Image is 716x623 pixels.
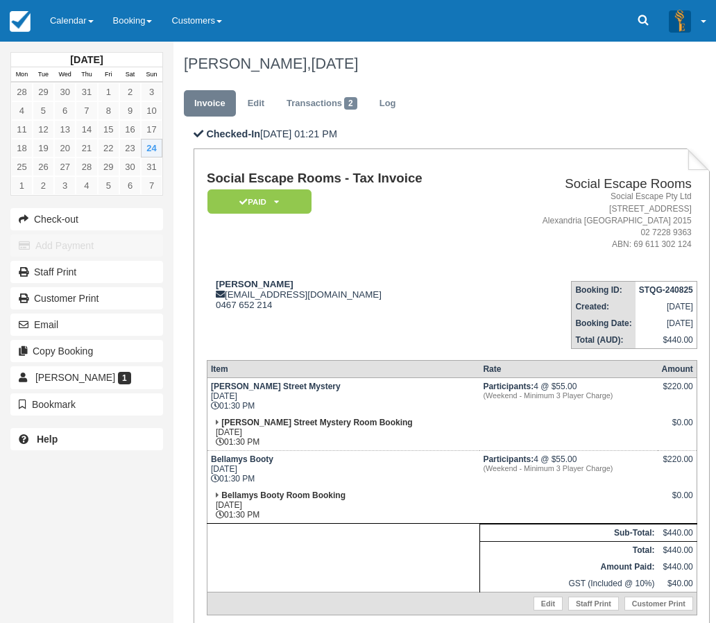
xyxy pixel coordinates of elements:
a: 30 [54,83,76,101]
th: Booking ID: [572,282,636,299]
td: $440.00 [658,542,697,559]
th: Created: [572,298,636,315]
td: 4 @ $55.00 [479,378,658,415]
th: Rate [479,361,658,378]
strong: [PERSON_NAME] [216,279,293,289]
a: 3 [54,176,76,195]
h1: Social Escape Rooms - Tax Invoice [207,171,488,186]
a: 4 [11,101,33,120]
a: 20 [54,139,76,157]
a: Customer Print [10,287,163,309]
td: [DATE] [636,298,697,315]
th: Wed [54,67,76,83]
a: Log [369,90,407,117]
a: 2 [33,176,54,195]
button: Copy Booking [10,340,163,362]
a: 6 [119,176,141,195]
a: 21 [76,139,97,157]
a: Staff Print [568,597,619,611]
a: 31 [141,157,162,176]
div: $0.00 [661,490,692,511]
th: Mon [11,67,33,83]
button: Add Payment [10,234,163,257]
a: Invoice [184,90,236,117]
strong: [DATE] [70,54,103,65]
a: 2 [119,83,141,101]
strong: STQG-240825 [639,285,693,295]
span: 2 [344,97,357,110]
em: (Weekend - Minimum 3 Player Charge) [483,464,654,472]
a: 25 [11,157,33,176]
div: $0.00 [661,418,692,438]
a: Staff Print [10,261,163,283]
button: Bookmark [10,393,163,416]
a: 29 [98,157,119,176]
button: Email [10,314,163,336]
th: Fri [98,67,119,83]
a: 6 [54,101,76,120]
th: Amount [658,361,697,378]
td: [DATE] [636,315,697,332]
td: $440.00 [636,332,697,349]
a: 16 [119,120,141,139]
th: Booking Date: [572,315,636,332]
b: Checked-In [206,128,260,139]
a: 1 [11,176,33,195]
a: 18 [11,139,33,157]
a: Edit [534,597,563,611]
th: Sub-Total: [479,524,658,542]
a: 24 [141,139,162,157]
td: $440.00 [658,524,697,542]
a: 10 [141,101,162,120]
strong: [PERSON_NAME] Street Mystery Room Booking [221,418,412,427]
button: Check-out [10,208,163,230]
em: Paid [207,189,312,214]
a: 27 [54,157,76,176]
a: 23 [119,139,141,157]
a: 12 [33,120,54,139]
td: 4 @ $55.00 [479,451,658,488]
a: 3 [141,83,162,101]
td: [DATE] 01:30 PM [207,487,479,524]
a: 29 [33,83,54,101]
p: [DATE] 01:21 PM [194,127,710,142]
a: Help [10,428,163,450]
th: Sun [141,67,162,83]
td: [DATE] 01:30 PM [207,378,479,415]
a: 1 [98,83,119,101]
span: 1 [118,372,131,384]
h2: Social Escape Rooms [493,177,691,191]
a: 28 [76,157,97,176]
a: 7 [141,176,162,195]
a: 26 [33,157,54,176]
span: [DATE] [311,55,358,72]
strong: Bellamys Booty [211,454,273,464]
span: [PERSON_NAME] [35,372,115,383]
a: Edit [237,90,275,117]
a: 13 [54,120,76,139]
a: 17 [141,120,162,139]
a: 14 [76,120,97,139]
img: A3 [669,10,691,32]
td: [DATE] 01:30 PM [207,414,479,451]
td: $40.00 [658,575,697,592]
th: Tue [33,67,54,83]
th: Total (AUD): [572,332,636,349]
address: Social Escape Pty Ltd [STREET_ADDRESS] Alexandria [GEOGRAPHIC_DATA] 2015 02 7228 9363 ABN: 69 611... [493,191,691,250]
th: Item [207,361,479,378]
a: 11 [11,120,33,139]
strong: Bellamys Booty Room Booking [221,490,346,500]
th: Sat [119,67,141,83]
a: 19 [33,139,54,157]
strong: [PERSON_NAME] Street Mystery [211,382,341,391]
strong: Participants [483,454,534,464]
a: 28 [11,83,33,101]
div: $220.00 [661,454,692,475]
a: 30 [119,157,141,176]
td: $440.00 [658,558,697,575]
h1: [PERSON_NAME], [184,56,700,72]
a: 15 [98,120,119,139]
a: [PERSON_NAME] 1 [10,366,163,389]
a: 8 [98,101,119,120]
th: Total: [479,542,658,559]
